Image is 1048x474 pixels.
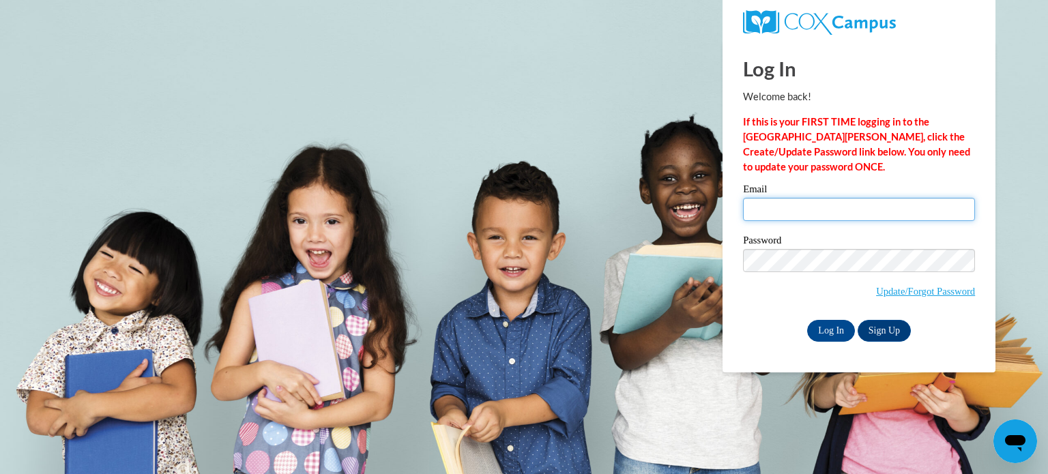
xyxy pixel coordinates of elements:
[876,286,975,297] a: Update/Forgot Password
[858,320,911,342] a: Sign Up
[743,10,896,35] img: COX Campus
[743,89,975,104] p: Welcome back!
[743,116,970,173] strong: If this is your FIRST TIME logging in to the [GEOGRAPHIC_DATA][PERSON_NAME], click the Create/Upd...
[743,184,975,198] label: Email
[993,419,1037,463] iframe: Button to launch messaging window
[807,320,855,342] input: Log In
[743,235,975,249] label: Password
[743,10,975,35] a: COX Campus
[743,55,975,83] h1: Log In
